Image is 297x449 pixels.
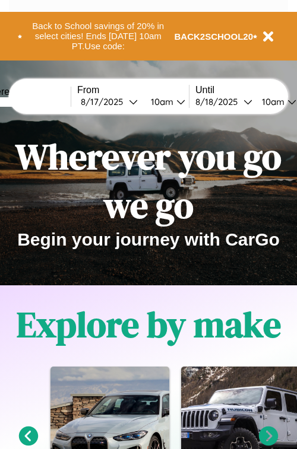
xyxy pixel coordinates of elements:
div: 8 / 18 / 2025 [195,96,244,107]
button: Back to School savings of 20% in select cities! Ends [DATE] 10am PT.Use code: [22,18,175,55]
b: BACK2SCHOOL20 [175,31,254,42]
div: 10am [256,96,287,107]
div: 10am [145,96,176,107]
button: 8/17/2025 [77,95,141,108]
label: From [77,85,189,95]
div: 8 / 17 / 2025 [81,96,129,107]
h1: Explore by make [17,300,281,349]
button: 10am [141,95,189,108]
